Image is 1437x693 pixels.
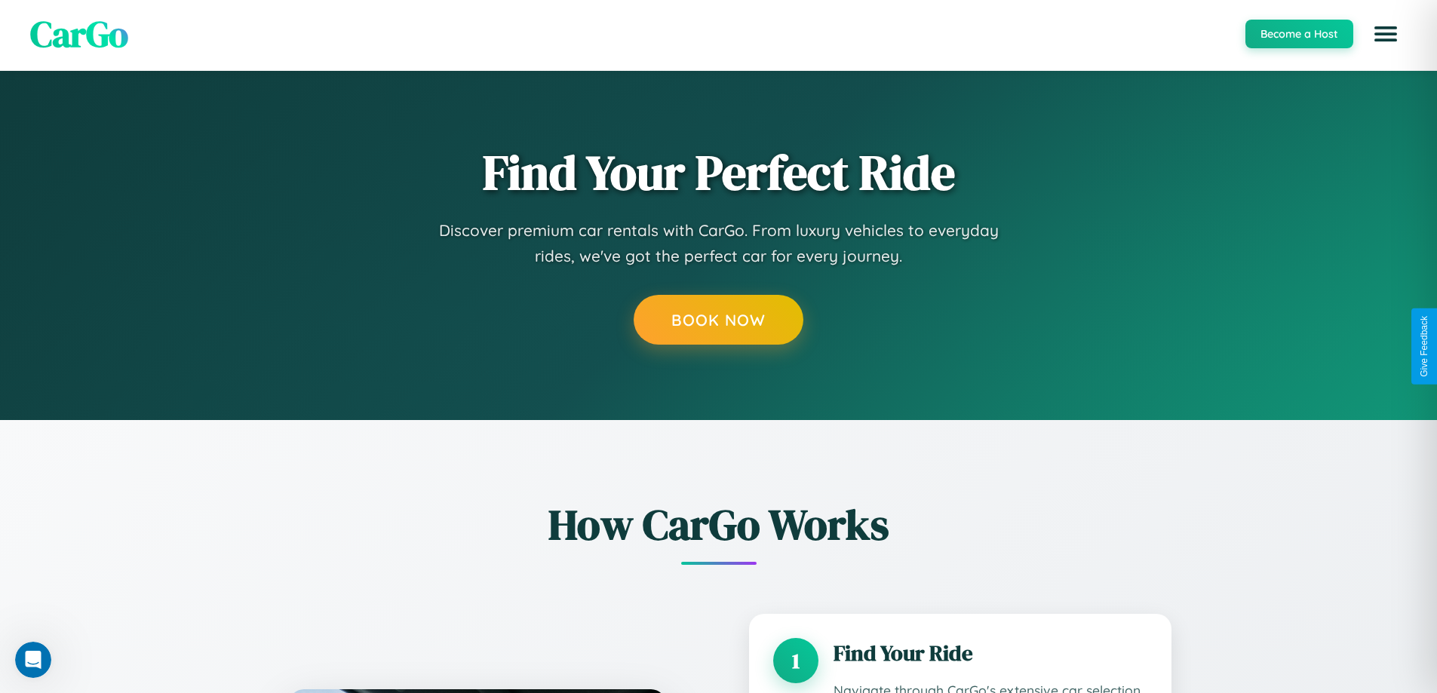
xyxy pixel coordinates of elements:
p: Discover premium car rentals with CarGo. From luxury vehicles to everyday rides, we've got the pe... [417,218,1021,268]
h3: Find Your Ride [834,638,1147,668]
div: Give Feedback [1419,316,1429,377]
span: CarGo [30,9,128,59]
div: 1 [773,638,818,683]
h2: How CarGo Works [266,495,1171,553]
button: Book Now [634,295,803,345]
iframe: Intercom live chat [15,642,51,678]
button: Become a Host [1245,20,1353,48]
h1: Find Your Perfect Ride [483,146,955,199]
button: Open menu [1365,13,1407,55]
